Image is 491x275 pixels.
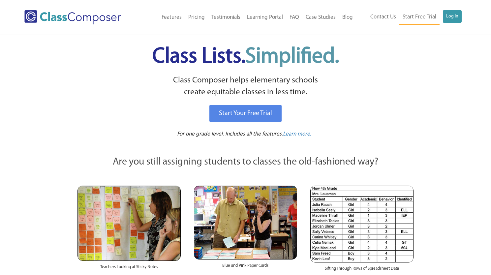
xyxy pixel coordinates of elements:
span: Start Your Free Trial [219,110,272,117]
a: Learn more. [283,130,311,138]
a: Start Free Trial [399,10,440,25]
a: Log In [443,10,462,23]
span: For one grade level. Includes all the features. [177,131,283,137]
nav: Header Menu [356,10,462,25]
span: Class Lists. [152,46,339,68]
a: Case Studies [302,10,339,25]
a: Features [158,10,185,25]
span: Simplified. [245,46,339,68]
img: Teachers Looking at Sticky Notes [77,186,181,261]
a: Start Your Free Trial [209,105,282,122]
a: Blog [339,10,356,25]
a: Learning Portal [244,10,286,25]
img: Blue and Pink Paper Cards [194,186,297,259]
a: Pricing [185,10,208,25]
span: Learn more. [283,131,311,137]
a: FAQ [286,10,302,25]
img: Class Composer [24,10,121,24]
p: Class Composer helps elementary schools create equitable classes in less time. [77,75,415,99]
a: Testimonials [208,10,244,25]
p: Are you still assigning students to classes the old-fashioned way? [77,155,414,169]
img: Spreadsheets [310,186,414,262]
a: Contact Us [367,10,399,24]
nav: Header Menu [140,10,356,25]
